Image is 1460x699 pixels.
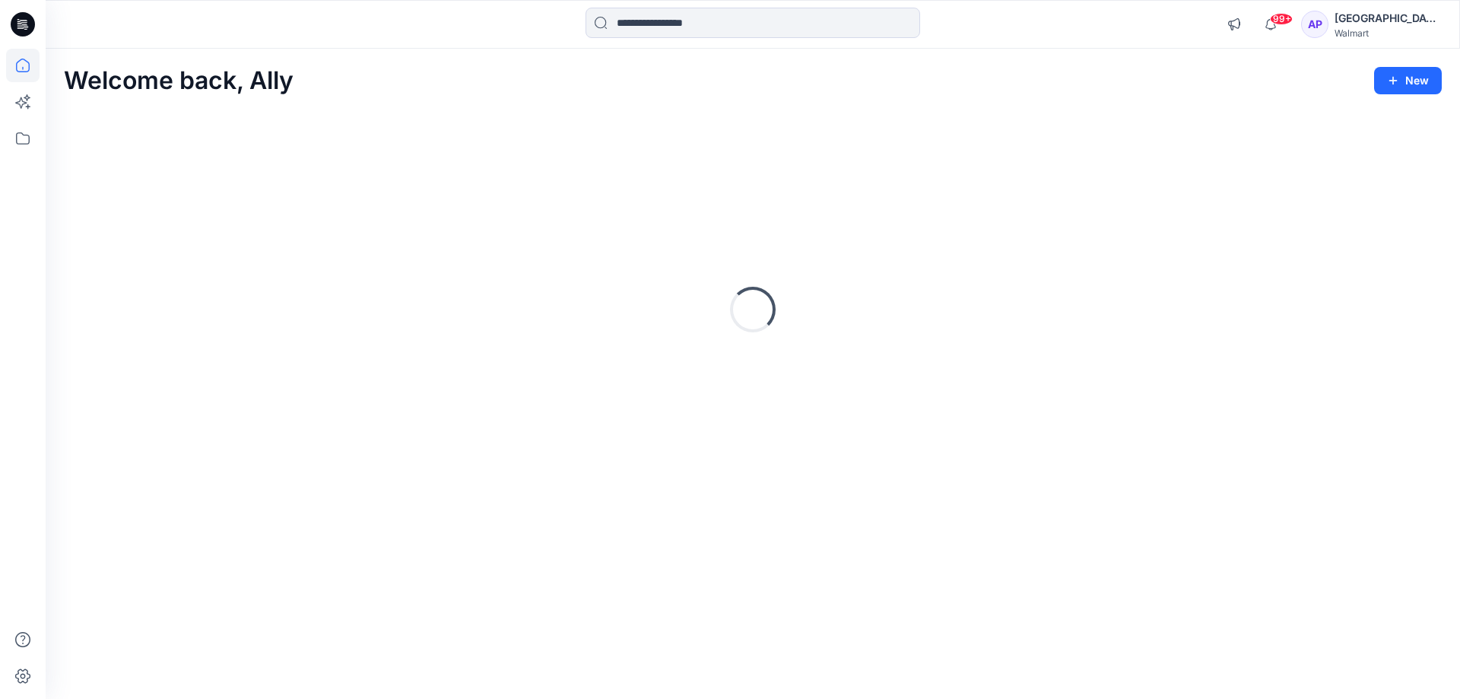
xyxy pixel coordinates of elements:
[64,67,294,95] h2: Welcome back, Ally
[1335,9,1441,27] div: [GEOGRAPHIC_DATA]
[1374,67,1442,94] button: New
[1270,13,1293,25] span: 99+
[1301,11,1328,38] div: AP
[1335,27,1441,39] div: Walmart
